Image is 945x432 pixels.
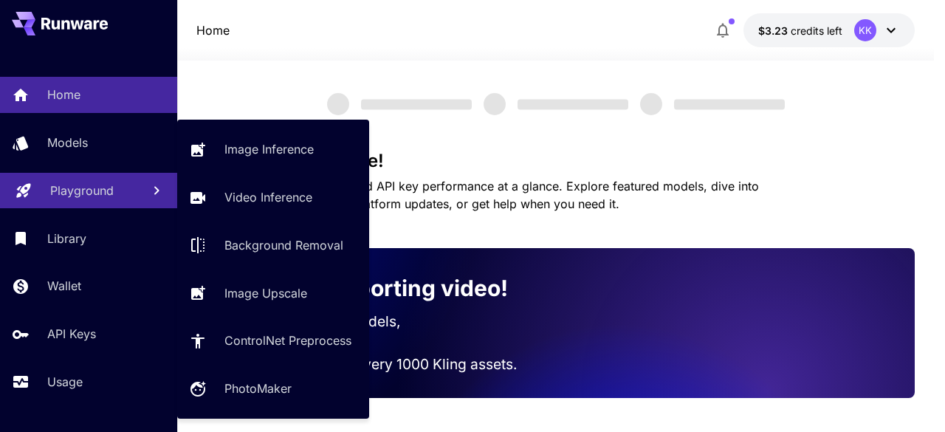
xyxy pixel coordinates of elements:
span: credits left [791,24,842,37]
span: Check out your usage stats and API key performance at a glance. Explore featured models, dive int... [196,179,759,211]
button: $3.22997 [743,13,915,47]
p: Home [47,86,80,103]
div: KK [854,19,876,41]
p: Models [47,134,88,151]
span: $3.23 [758,24,791,37]
p: ControlNet Preprocess [224,332,351,349]
nav: breadcrumb [196,21,230,39]
p: Save up to $500 for every 1000 Kling assets. [220,354,532,375]
p: Run the best video models, at much lower cost. [220,311,532,354]
h3: Welcome to Runware! [196,151,915,171]
p: Image Upscale [224,284,307,302]
p: Library [47,230,86,247]
a: Image Upscale [177,275,369,311]
p: API Keys [47,325,96,343]
p: Now supporting video! [261,272,508,305]
a: ControlNet Preprocess [177,323,369,359]
a: Image Inference [177,131,369,168]
p: Image Inference [224,140,314,158]
p: PhotoMaker [224,380,292,397]
p: Playground [50,182,114,199]
div: $3.22997 [758,23,842,38]
p: Video Inference [224,188,312,206]
p: Usage [47,373,83,391]
p: Home [196,21,230,39]
p: Background Removal [224,236,343,254]
a: Background Removal [177,227,369,264]
a: PhotoMaker [177,371,369,407]
a: Video Inference [177,179,369,216]
p: Wallet [47,277,81,295]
